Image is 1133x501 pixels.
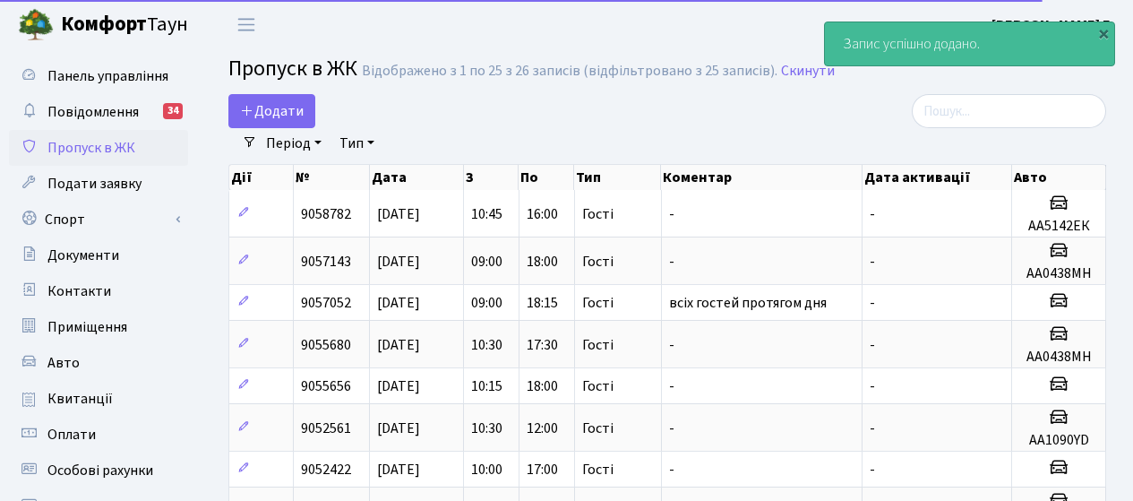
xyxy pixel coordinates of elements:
[9,130,188,166] a: Пропуск в ЖК
[582,207,614,221] span: Гості
[669,293,827,313] span: всіх гостей протягом дня
[47,66,168,86] span: Панель управління
[294,165,370,190] th: №
[669,460,674,479] span: -
[870,204,875,224] span: -
[471,204,502,224] span: 10:45
[377,252,420,272] span: [DATE]
[377,335,420,355] span: [DATE]
[1019,265,1098,282] h5: АА0438МН
[464,165,519,190] th: З
[301,204,351,224] span: 9058782
[47,138,135,158] span: Пропуск в ЖК
[991,15,1112,35] b: [PERSON_NAME] Г.
[527,419,558,438] span: 12:00
[1012,165,1106,190] th: Авто
[527,335,558,355] span: 17:30
[870,460,875,479] span: -
[370,165,463,190] th: Дата
[9,309,188,345] a: Приміщення
[471,460,502,479] span: 10:00
[9,58,188,94] a: Панель управління
[471,293,502,313] span: 09:00
[870,335,875,355] span: -
[377,204,420,224] span: [DATE]
[47,174,142,194] span: Подати заявку
[527,252,558,272] span: 18:00
[47,281,111,301] span: Контакти
[669,376,674,396] span: -
[47,389,113,409] span: Квитанції
[669,335,674,355] span: -
[825,22,1114,65] div: Запис успішно додано.
[527,376,558,396] span: 18:00
[47,317,127,337] span: Приміщення
[47,425,96,445] span: Оплати
[377,376,420,396] span: [DATE]
[301,252,351,272] span: 9057143
[870,419,875,438] span: -
[9,273,188,309] a: Контакти
[224,10,269,39] button: Переключити навігацію
[301,460,351,479] span: 9052422
[471,419,502,438] span: 10:30
[582,379,614,393] span: Гості
[332,128,382,159] a: Тип
[377,460,420,479] span: [DATE]
[240,101,304,121] span: Додати
[669,419,674,438] span: -
[1019,218,1098,235] h5: АА5142ЕК
[1019,349,1098,366] h5: АА0438МН
[9,345,188,381] a: Авто
[527,204,558,224] span: 16:00
[9,202,188,238] a: Спорт
[301,335,351,355] span: 9055680
[377,293,420,313] span: [DATE]
[61,10,188,40] span: Таун
[471,252,502,272] span: 09:00
[661,165,863,190] th: Коментар
[9,381,188,417] a: Квитанції
[228,94,315,128] a: Додати
[9,166,188,202] a: Подати заявку
[669,204,674,224] span: -
[582,338,614,352] span: Гості
[527,460,558,479] span: 17:00
[991,14,1112,36] a: [PERSON_NAME] Г.
[9,94,188,130] a: Повідомлення34
[582,462,614,477] span: Гості
[47,353,80,373] span: Авто
[47,246,119,265] span: Документи
[9,417,188,453] a: Оплати
[519,165,574,190] th: По
[781,63,835,80] a: Скинути
[18,7,54,43] img: logo.png
[61,10,147,39] b: Комфорт
[527,293,558,313] span: 18:15
[870,293,875,313] span: -
[582,255,614,269] span: Гості
[9,453,188,488] a: Особові рахунки
[669,252,674,272] span: -
[870,376,875,396] span: -
[47,102,139,122] span: Повідомлення
[377,419,420,438] span: [DATE]
[259,128,329,159] a: Період
[163,103,183,119] div: 34
[471,376,502,396] span: 10:15
[362,63,777,80] div: Відображено з 1 по 25 з 26 записів (відфільтровано з 25 записів).
[574,165,661,190] th: Тип
[870,252,875,272] span: -
[863,165,1012,190] th: Дата активації
[9,238,188,273] a: Документи
[47,461,153,480] span: Особові рахунки
[301,419,351,438] span: 9052561
[582,296,614,310] span: Гості
[1019,432,1098,449] h5: АА1090YD
[471,335,502,355] span: 10:30
[582,421,614,436] span: Гості
[229,165,294,190] th: Дії
[228,53,357,84] span: Пропуск в ЖК
[1094,24,1112,42] div: ×
[912,94,1106,128] input: Пошук...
